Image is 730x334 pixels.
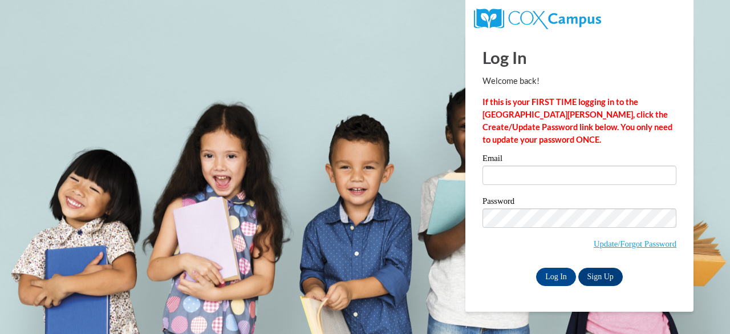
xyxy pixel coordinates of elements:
[536,268,576,286] input: Log In
[594,239,676,248] a: Update/Forgot Password
[482,197,676,208] label: Password
[482,154,676,166] label: Email
[482,75,676,87] p: Welcome back!
[474,9,601,29] img: COX Campus
[578,268,623,286] a: Sign Up
[482,46,676,69] h1: Log In
[474,13,601,23] a: COX Campus
[482,97,672,144] strong: If this is your FIRST TIME logging in to the [GEOGRAPHIC_DATA][PERSON_NAME], click the Create/Upd...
